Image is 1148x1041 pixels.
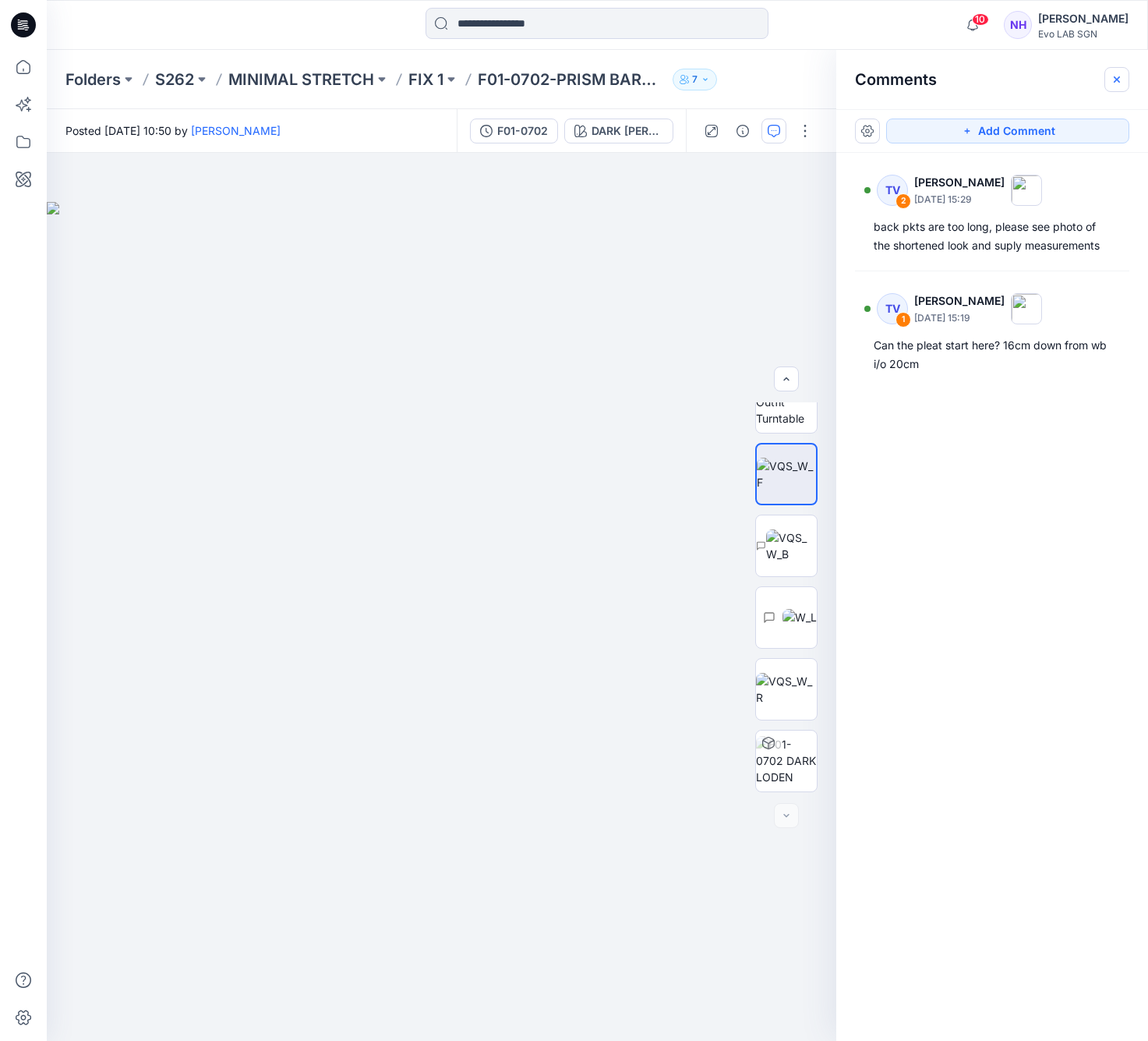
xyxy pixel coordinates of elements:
[155,69,194,90] a: S262
[895,312,911,328] div: 1
[914,292,1005,310] p: [PERSON_NAME]
[65,122,281,139] span: Posted [DATE] 10:50 by
[757,458,816,490] img: VQS_W_F
[914,310,1005,326] p: [DATE] 15:19
[47,202,836,1041] img: eyJhbGciOiJIUzI1NiIsImtpZCI6IjAiLCJzbHQiOiJzZXMiLCJ0eXAiOiJKV1QifQ.eyJkYXRhIjp7InR5cGUiOiJzdG9yYW...
[914,192,1005,207] p: [DATE] 15:29
[673,69,717,90] button: 7
[1038,28,1129,40] div: Evo LAB SGN
[408,69,443,90] a: FIX 1
[1038,9,1129,28] div: [PERSON_NAME]
[877,175,908,206] div: TV
[470,119,558,143] button: F01-0702
[972,13,989,26] span: 10
[874,336,1111,374] div: Can the pleat start here? 16cm down from wb i/o 20cm
[65,69,121,90] a: Folders
[766,529,817,562] img: VQS_W_B
[877,293,908,324] div: TV
[895,193,911,209] div: 2
[191,124,281,137] a: [PERSON_NAME]
[855,70,937,89] h2: Comments
[478,69,666,90] p: F01-0702-PRISM BARREL
[782,609,817,625] img: W_L
[592,122,663,140] div: DARK [PERSON_NAME]
[756,377,817,427] img: BW M Outfit Turntable
[756,673,817,706] img: VQS_W_R
[228,69,374,90] a: MINIMAL STRETCH
[756,736,817,785] img: F01-0702 DARK LODEN
[914,173,1005,192] p: [PERSON_NAME]
[1004,11,1032,39] div: NH
[730,119,755,143] button: Details
[564,119,673,143] button: DARK [PERSON_NAME]
[886,119,1129,143] button: Add Comment
[874,218,1111,255] div: back pkts are too long, please see photo of the shortened look and suply measurements
[692,71,698,88] p: 7
[497,122,548,140] div: F01-0702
